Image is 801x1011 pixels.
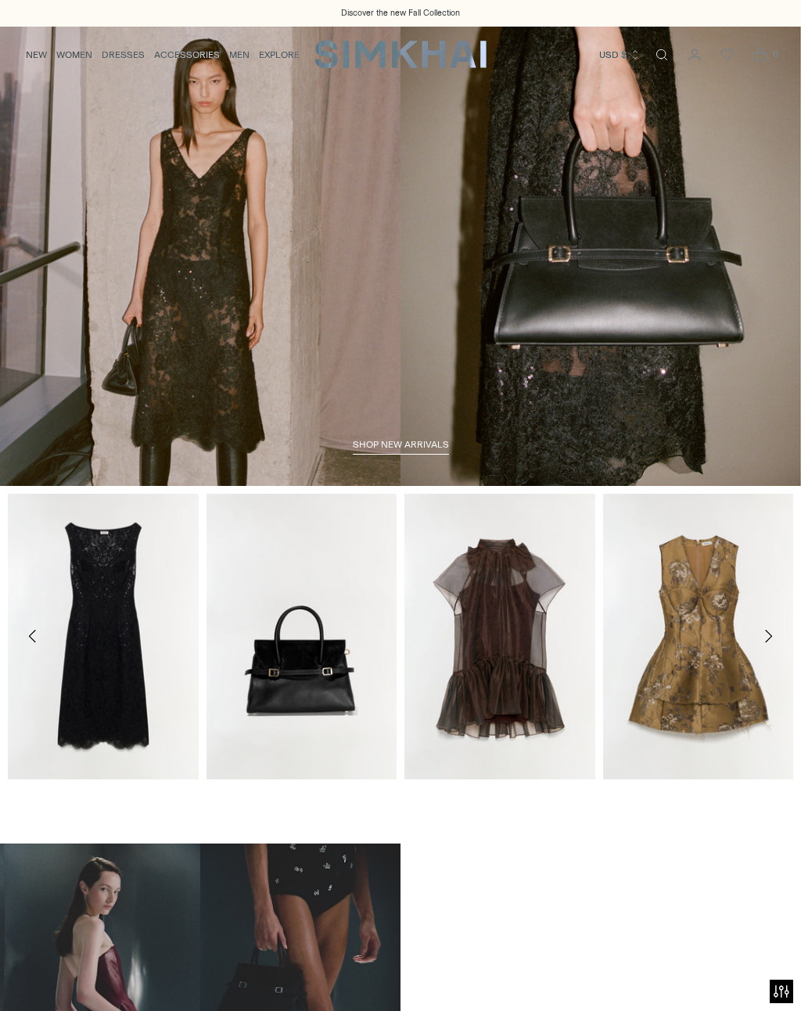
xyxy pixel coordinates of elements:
a: Open cart modal [745,39,776,70]
a: shop new arrivals [353,439,449,455]
a: Wishlist [712,39,743,70]
button: Move to previous carousel slide [16,619,50,653]
a: ACCESSORIES [154,38,220,72]
button: Move to next carousel slide [751,619,785,653]
a: Discover the new Fall Collection [341,7,460,20]
a: NEW [26,38,47,72]
a: WOMEN [56,38,92,72]
a: Open search modal [646,39,677,70]
a: SIMKHAI [314,39,487,70]
a: MEN [229,38,250,72]
button: USD $ [599,38,641,72]
a: Go to the account page [679,39,710,70]
a: EXPLORE [259,38,300,72]
a: DRESSES [102,38,145,72]
span: 0 [768,47,782,61]
span: shop new arrivals [353,439,449,450]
